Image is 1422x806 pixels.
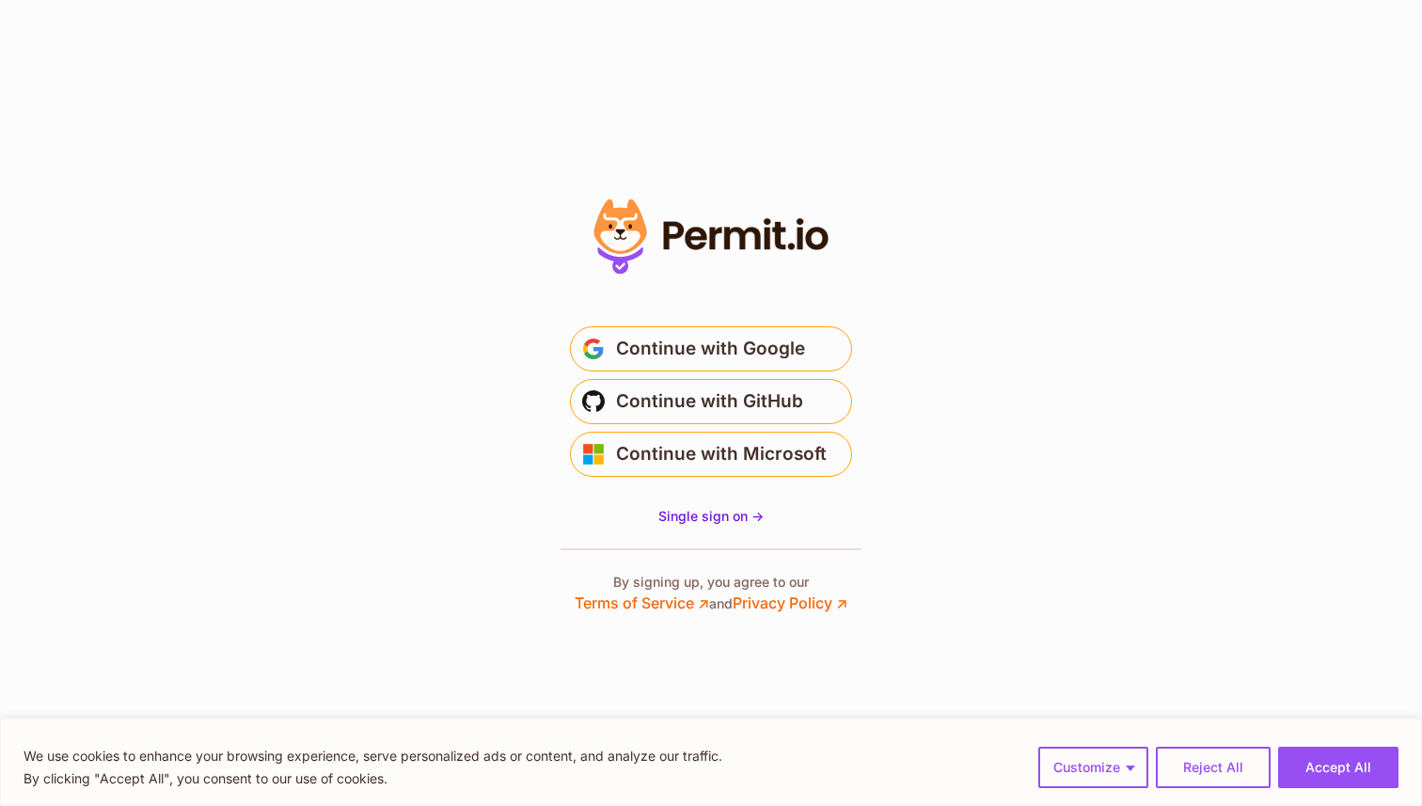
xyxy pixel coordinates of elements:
[570,326,852,371] button: Continue with Google
[1038,747,1148,788] button: Customize
[616,334,805,364] span: Continue with Google
[570,379,852,424] button: Continue with GitHub
[24,745,722,767] p: We use cookies to enhance your browsing experience, serve personalized ads or content, and analyz...
[733,593,847,612] a: Privacy Policy ↗
[616,439,827,469] span: Continue with Microsoft
[575,573,847,614] p: By signing up, you agree to our and
[575,593,709,612] a: Terms of Service ↗
[24,767,722,790] p: By clicking "Accept All", you consent to our use of cookies.
[616,387,803,417] span: Continue with GitHub
[1156,747,1271,788] button: Reject All
[658,508,764,524] span: Single sign on ->
[658,507,764,526] a: Single sign on ->
[1278,747,1398,788] button: Accept All
[570,432,852,477] button: Continue with Microsoft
